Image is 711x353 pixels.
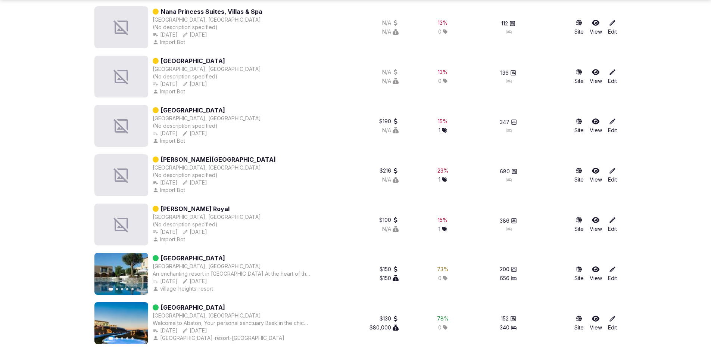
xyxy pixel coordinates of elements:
[182,327,207,334] div: [DATE]
[590,19,602,35] a: View
[161,254,225,263] a: [GEOGRAPHIC_DATA]
[182,278,207,285] button: [DATE]
[153,263,261,270] div: [GEOGRAPHIC_DATA], [GEOGRAPHIC_DATA]
[501,315,509,322] span: 152
[608,118,617,134] a: Edit
[380,275,399,282] button: $150
[369,324,399,331] button: $80,000
[153,31,178,38] button: [DATE]
[500,324,509,331] span: 340
[131,337,134,340] button: Go to slide 5
[382,19,399,27] button: N/A
[382,28,399,35] button: N/A
[439,176,447,183] div: 1
[182,31,207,38] button: [DATE]
[500,275,509,282] span: 656
[382,176,399,183] button: N/A
[153,80,178,88] button: [DATE]
[153,130,178,137] button: [DATE]
[500,266,517,273] button: 200
[590,315,602,331] a: View
[437,266,449,273] div: 73 %
[438,275,442,282] span: 0
[500,168,510,175] span: 680
[380,315,399,322] div: $130
[153,213,261,221] button: [GEOGRAPHIC_DATA], [GEOGRAPHIC_DATA]
[153,285,215,292] button: village-heights-resort
[501,315,516,322] button: 152
[500,118,517,126] button: 347
[153,16,261,24] div: [GEOGRAPHIC_DATA], [GEOGRAPHIC_DATA]
[153,228,178,236] button: [DATE]
[438,118,448,125] div: 15 %
[439,127,447,134] button: 1
[590,68,602,85] a: View
[153,38,187,46] button: Import Bot
[382,127,399,134] button: N/A
[437,167,449,174] div: 23 %
[608,68,617,85] a: Edit
[438,28,442,35] span: 0
[153,137,187,145] button: Import Bot
[500,324,517,331] button: 340
[438,19,448,27] div: 13 %
[161,204,230,213] a: [PERSON_NAME] Royal
[382,225,399,233] button: N/A
[382,77,399,85] button: N/A
[608,216,617,233] a: Edit
[116,337,118,340] button: Go to slide 2
[574,216,584,233] button: Site
[126,288,128,290] button: Go to slide 4
[574,68,584,85] button: Site
[574,266,584,282] a: Site
[121,337,123,340] button: Go to slide 3
[380,266,399,273] button: $150
[153,186,187,194] button: Import Bot
[438,68,448,76] div: 13 %
[108,288,113,291] button: Go to slide 1
[379,118,399,125] div: $190
[94,302,148,344] img: Featured image for Abaton Island Resort & Spa
[153,327,178,334] button: [DATE]
[153,312,261,319] div: [GEOGRAPHIC_DATA], [GEOGRAPHIC_DATA]
[590,216,602,233] a: View
[182,130,207,137] button: [DATE]
[379,216,399,224] button: $100
[500,217,517,225] button: 386
[121,288,123,290] button: Go to slide 3
[153,270,311,278] div: An enchanting resort in [GEOGRAPHIC_DATA] At the heart of the generous Cretan nature with breatht...
[574,118,584,134] a: Site
[439,225,447,233] button: 1
[437,315,449,322] div: 78 %
[574,19,584,35] button: Site
[108,337,113,340] button: Go to slide 1
[182,179,207,186] button: [DATE]
[501,20,508,27] span: 112
[182,228,207,236] div: [DATE]
[126,337,128,340] button: Go to slide 4
[500,266,509,273] span: 200
[153,171,276,179] div: (No description specified)
[153,164,261,171] button: [GEOGRAPHIC_DATA], [GEOGRAPHIC_DATA]
[590,118,602,134] a: View
[590,266,602,282] a: View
